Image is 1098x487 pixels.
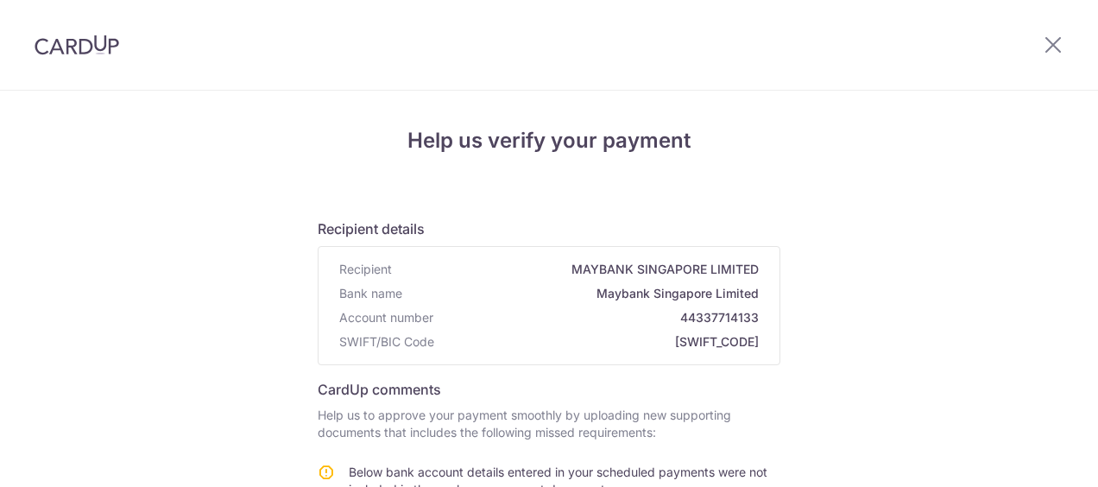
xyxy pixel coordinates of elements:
span: SWIFT/BIC Code [339,333,434,351]
span: MAYBANK SINGAPORE LIMITED [399,261,759,278]
span: 44337714133 [440,309,759,326]
h6: Recipient details [318,218,780,239]
h4: Help us verify your payment [318,125,780,156]
span: Bank name [339,285,402,302]
span: Maybank Singapore Limited [409,285,759,302]
span: [SWIFT_CODE] [441,333,759,351]
span: Account number [339,309,433,326]
span: Recipient [339,261,392,278]
img: CardUp [35,35,119,55]
h6: CardUp comments [318,379,780,400]
p: Help us to approve your payment smoothly by uploading new supporting documents that includes the ... [318,407,780,441]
